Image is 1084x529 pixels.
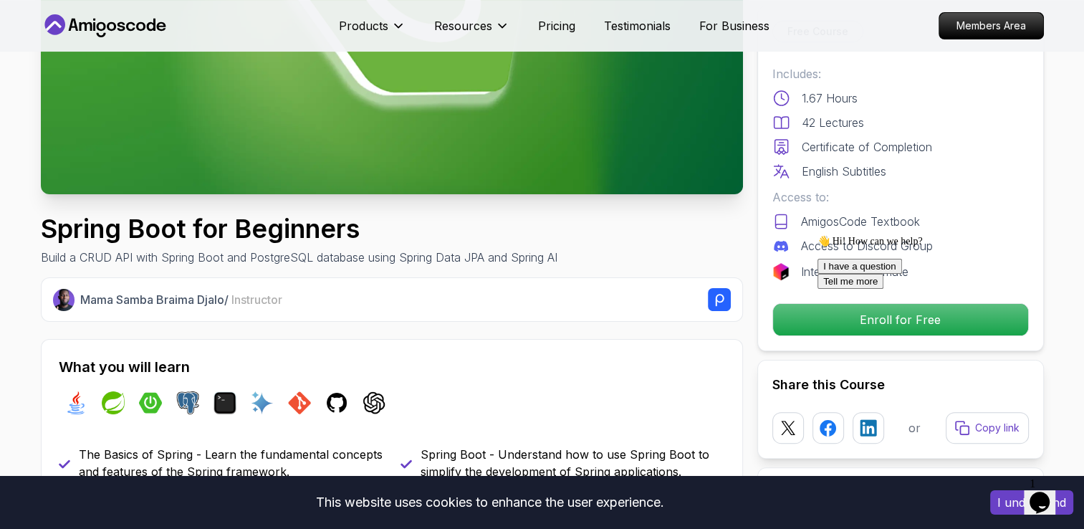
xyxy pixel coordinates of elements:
[1024,472,1070,515] iframe: chat widget
[41,249,557,266] p: Build a CRUD API with Spring Boot and PostgreSQL database using Spring Data JPA and Spring AI
[990,490,1073,515] button: Accept cookies
[251,391,274,414] img: ai logo
[363,391,385,414] img: chatgpt logo
[6,44,72,59] button: Tell me more
[939,12,1044,39] a: Members Area
[604,17,671,34] a: Testimonials
[802,138,932,156] p: Certificate of Completion
[772,303,1029,336] button: Enroll for Free
[139,391,162,414] img: spring-boot logo
[53,289,75,311] img: Nelson Djalo
[288,391,311,414] img: git logo
[79,446,383,480] p: The Basics of Spring - Learn the fundamental concepts and features of the Spring framework.
[801,263,908,280] p: IntelliJ IDEA Ultimate
[772,65,1029,82] p: Includes:
[421,446,725,480] p: Spring Boot - Understand how to use Spring Boot to simplify the development of Spring applications.
[6,6,264,59] div: 👋 Hi! How can we help?I have a questionTell me more
[59,357,725,377] h2: What you will learn
[214,391,236,414] img: terminal logo
[6,6,110,17] span: 👋 Hi! How can we help?
[802,114,864,131] p: 42 Lectures
[325,391,348,414] img: github logo
[772,263,790,280] img: jetbrains logo
[699,17,769,34] a: For Business
[41,214,557,243] h1: Spring Boot for Beginners
[939,13,1043,39] p: Members Area
[772,375,1029,395] h2: Share this Course
[538,17,575,34] a: Pricing
[801,237,933,254] p: Access to Discord Group
[231,292,282,307] span: Instructor
[102,391,125,414] img: spring logo
[801,213,920,230] p: AmigosCode Textbook
[802,163,886,180] p: English Subtitles
[434,17,492,34] p: Resources
[6,29,90,44] button: I have a question
[176,391,199,414] img: postgres logo
[64,391,87,414] img: java logo
[802,90,858,107] p: 1.67 Hours
[773,304,1028,335] p: Enroll for Free
[772,189,1029,206] p: Access to:
[80,291,282,308] p: Mama Samba Braima Djalo /
[434,17,509,46] button: Resources
[11,487,969,518] div: This website uses cookies to enhance the user experience.
[339,17,388,34] p: Products
[812,229,1070,464] iframe: chat widget
[339,17,406,46] button: Products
